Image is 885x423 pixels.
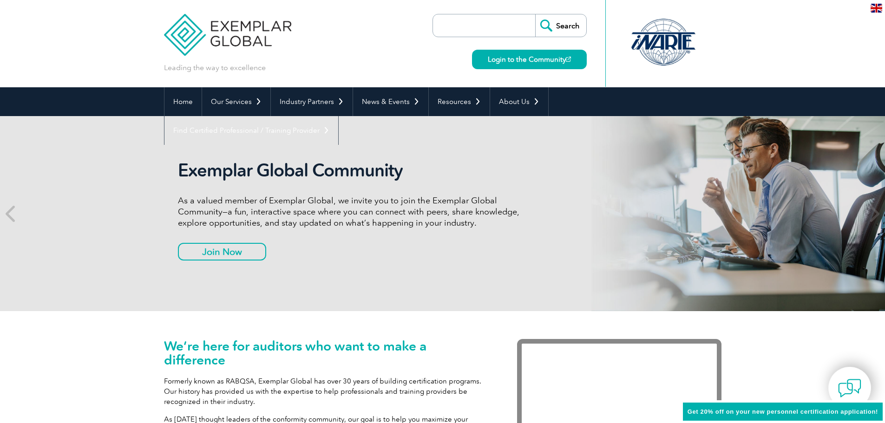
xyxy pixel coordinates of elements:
[871,4,882,13] img: en
[164,116,338,145] a: Find Certified Professional / Training Provider
[353,87,428,116] a: News & Events
[164,63,266,73] p: Leading the way to excellence
[429,87,490,116] a: Resources
[566,57,571,62] img: open_square.png
[202,87,270,116] a: Our Services
[688,408,878,415] span: Get 20% off on your new personnel certification application!
[178,243,266,260] a: Join Now
[490,87,548,116] a: About Us
[164,339,489,367] h1: We’re here for auditors who want to make a difference
[164,376,489,407] p: Formerly known as RABQSA, Exemplar Global has over 30 years of building certification programs. O...
[178,160,526,181] h2: Exemplar Global Community
[178,195,526,228] p: As a valued member of Exemplar Global, we invite you to join the Exemplar Global Community—a fun,...
[164,87,202,116] a: Home
[838,377,861,400] img: contact-chat.png
[472,50,587,69] a: Login to the Community
[271,87,353,116] a: Industry Partners
[535,14,586,37] input: Search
